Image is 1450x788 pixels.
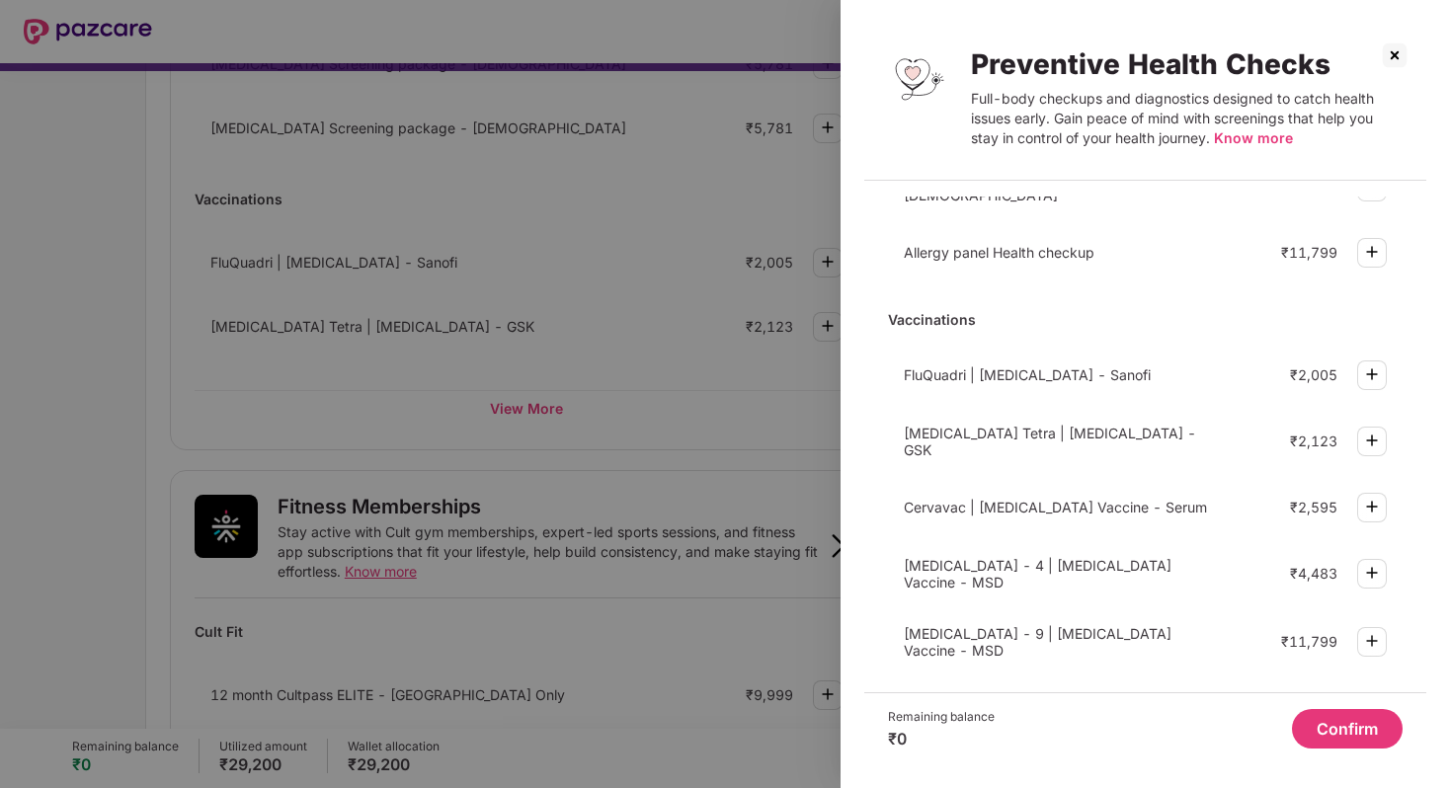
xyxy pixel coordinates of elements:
[888,302,1403,337] div: Vaccinations
[904,557,1171,591] span: [MEDICAL_DATA] - 4 | [MEDICAL_DATA] Vaccine - MSD
[904,499,1207,515] span: Cervavac | [MEDICAL_DATA] Vaccine - Serum
[971,47,1403,81] div: Preventive Health Checks
[1360,429,1384,452] img: svg+xml;base64,PHN2ZyBpZD0iUGx1cy0zMngzMiIgeG1sbnM9Imh0dHA6Ly93d3cudzMub3JnLzIwMDAvc3ZnIiB3aWR0aD...
[904,366,1151,383] span: FluQuadri | [MEDICAL_DATA] - Sanofi
[1360,362,1384,386] img: svg+xml;base64,PHN2ZyBpZD0iUGx1cy0zMngzMiIgeG1sbnM9Imh0dHA6Ly93d3cudzMub3JnLzIwMDAvc3ZnIiB3aWR0aD...
[1360,495,1384,518] img: svg+xml;base64,PHN2ZyBpZD0iUGx1cy0zMngzMiIgeG1sbnM9Imh0dHA6Ly93d3cudzMub3JnLzIwMDAvc3ZnIiB3aWR0aD...
[1292,709,1403,749] button: Confirm
[1281,244,1337,261] div: ₹11,799
[1281,633,1337,650] div: ₹11,799
[1360,561,1384,585] img: svg+xml;base64,PHN2ZyBpZD0iUGx1cy0zMngzMiIgeG1sbnM9Imh0dHA6Ly93d3cudzMub3JnLzIwMDAvc3ZnIiB3aWR0aD...
[888,709,995,725] div: Remaining balance
[1290,499,1337,515] div: ₹2,595
[888,47,951,111] img: Preventive Health Checks
[1290,366,1337,383] div: ₹2,005
[1360,240,1384,264] img: svg+xml;base64,PHN2ZyBpZD0iUGx1cy0zMngzMiIgeG1sbnM9Imh0dHA6Ly93d3cudzMub3JnLzIwMDAvc3ZnIiB3aWR0aD...
[971,89,1403,148] div: Full-body checkups and diagnostics designed to catch health issues early. Gain peace of mind with...
[1290,565,1337,582] div: ₹4,483
[888,729,995,749] div: ₹0
[904,244,1094,261] span: Allergy panel Health checkup
[1360,629,1384,653] img: svg+xml;base64,PHN2ZyBpZD0iUGx1cy0zMngzMiIgeG1sbnM9Imh0dHA6Ly93d3cudzMub3JnLzIwMDAvc3ZnIiB3aWR0aD...
[904,425,1196,458] span: [MEDICAL_DATA] Tetra | [MEDICAL_DATA] - GSK
[1290,433,1337,449] div: ₹2,123
[1214,129,1293,146] span: Know more
[904,625,1171,659] span: [MEDICAL_DATA] - 9 | [MEDICAL_DATA] Vaccine - MSD
[1379,39,1410,71] img: svg+xml;base64,PHN2ZyBpZD0iQ3Jvc3MtMzJ4MzIiIHhtbG5zPSJodHRwOi8vd3d3LnczLm9yZy8yMDAwL3N2ZyIgd2lkdG...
